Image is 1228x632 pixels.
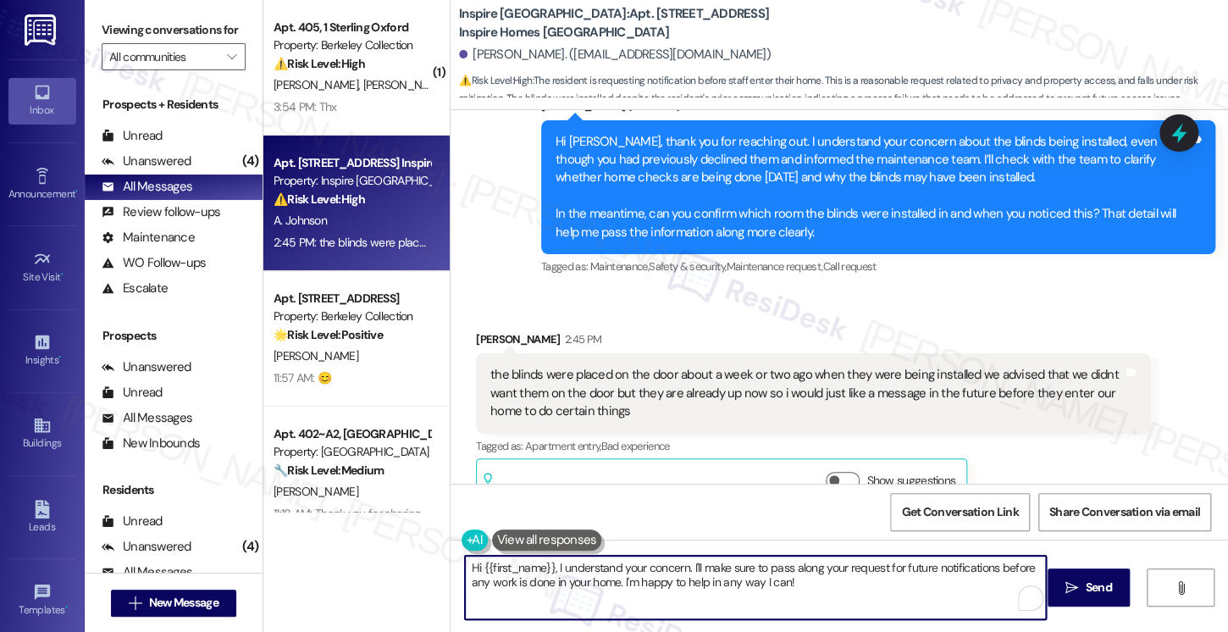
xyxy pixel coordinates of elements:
span: A. Johnson [274,213,327,228]
span: New Message [149,594,218,612]
div: Property: [GEOGRAPHIC_DATA] [274,443,430,461]
div: All Messages [102,409,192,427]
span: Bad experience [601,439,670,453]
a: Insights • [8,328,76,374]
button: Share Conversation via email [1038,493,1211,531]
span: [PERSON_NAME] [274,484,358,499]
span: Call request [822,259,876,274]
span: Send [1085,579,1111,596]
span: Share Conversation via email [1049,503,1200,521]
div: All Messages [102,178,192,196]
span: Maintenance , [590,259,649,274]
div: Prospects + Residents [85,96,263,114]
div: Escalate [102,280,168,297]
a: Inbox [8,78,76,124]
i:  [1175,581,1187,595]
i:  [227,50,236,64]
i:  [1065,581,1078,595]
span: Maintenance request , [726,259,822,274]
div: Hi [PERSON_NAME], thank you for reaching out. I understand your concern about the blinds being in... [556,133,1188,242]
span: • [61,269,64,280]
label: Show suggestions [866,472,955,490]
span: Safety & security , [649,259,726,274]
textarea: To enrich screen reader interactions, please activate Accessibility in Grammarly extension settings [465,556,1046,619]
div: 2:45 PM [561,330,601,348]
div: Unanswered [102,152,191,170]
div: 11:57 AM: 😊 [274,370,331,385]
button: Get Conversation Link [890,493,1029,531]
div: Tagged as: [541,254,1215,279]
span: • [58,352,61,363]
div: [PERSON_NAME] [476,330,1150,354]
span: Apartment entry , [525,439,601,453]
input: All communities [109,43,218,70]
button: Send [1048,568,1130,607]
div: Property: Berkeley Collection [274,36,430,54]
span: • [65,602,68,613]
a: Buildings [8,411,76,457]
button: New Message [111,590,236,617]
div: WO Follow-ups [102,254,206,272]
div: Unread [102,384,163,402]
div: Maintenance [102,229,195,247]
span: [PERSON_NAME] [363,77,448,92]
div: Apt. [STREET_ADDRESS] [274,290,430,308]
div: Unread [102,127,163,145]
a: Leads [8,495,76,541]
span: [PERSON_NAME] [274,348,358,363]
div: Apt. [STREET_ADDRESS] Inspire Homes [GEOGRAPHIC_DATA] [274,154,430,172]
div: Review follow-ups [102,203,220,221]
label: Viewing conversations for [102,17,246,43]
span: Get Conversation Link [901,503,1018,521]
div: Tagged as: [476,434,1150,458]
a: Templates • [8,578,76,624]
b: Inspire [GEOGRAPHIC_DATA]: Apt. [STREET_ADDRESS] Inspire Homes [GEOGRAPHIC_DATA] [459,5,798,42]
span: : The resident is requesting notification before staff enter their home. This is a reasonable req... [459,72,1228,108]
div: Apt. 402~A2, [GEOGRAPHIC_DATA] [274,425,430,443]
div: (4) [238,148,263,175]
strong: ⚠️ Risk Level: High [459,74,532,87]
div: Unanswered [102,358,191,376]
div: Unanswered [102,538,191,556]
div: [PERSON_NAME]. ([EMAIL_ADDRESS][DOMAIN_NAME]) [459,46,771,64]
div: (4) [238,534,263,560]
span: [PERSON_NAME] [274,77,363,92]
div: Property: Berkeley Collection [274,308,430,325]
div: Prospects [85,327,263,345]
strong: 🔧 Risk Level: Medium [274,463,384,478]
span: • [75,186,78,197]
strong: ⚠️ Risk Level: High [274,191,365,207]
i:  [129,596,141,610]
div: the blinds were placed on the door about a week or two ago when they were being installed we advi... [490,366,1123,420]
div: All Messages [102,563,192,581]
strong: 🌟 Risk Level: Positive [274,327,383,342]
div: Related guidelines [481,472,579,503]
div: Residents [85,481,263,499]
div: Unread [102,513,163,530]
strong: ⚠️ Risk Level: High [274,56,365,71]
img: ResiDesk Logo [25,14,59,46]
div: Apt. 405, 1 Sterling Oxford [274,19,430,36]
a: Site Visit • [8,245,76,291]
div: Property: Inspire [GEOGRAPHIC_DATA] [274,172,430,190]
div: 3:54 PM: Thx [274,99,337,114]
div: New Inbounds [102,435,200,452]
